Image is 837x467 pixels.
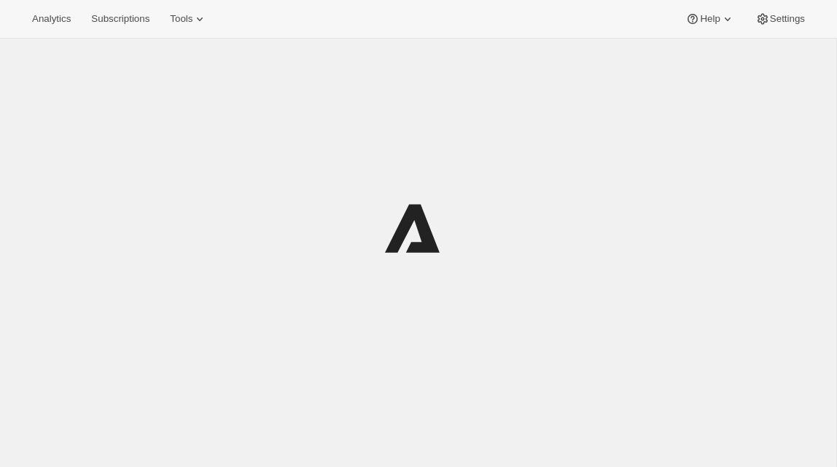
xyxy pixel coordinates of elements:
[161,9,216,29] button: Tools
[747,9,814,29] button: Settings
[23,9,79,29] button: Analytics
[82,9,158,29] button: Subscriptions
[770,13,805,25] span: Settings
[677,9,743,29] button: Help
[700,13,720,25] span: Help
[32,13,71,25] span: Analytics
[91,13,149,25] span: Subscriptions
[170,13,192,25] span: Tools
